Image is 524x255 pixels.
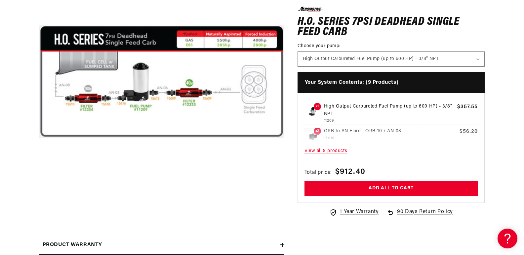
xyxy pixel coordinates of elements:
span: $357.55 [457,103,478,111]
img: High Output Carbureted Fuel Pump (up to 600 HP) [304,103,321,119]
label: Choose your pump: [298,42,485,49]
h1: H.O. Series 7PSI Deadhead Single Feed Carb [298,16,485,37]
button: Add all to cart [304,181,478,196]
span: x1 [314,103,321,110]
a: High Output Carbureted Fuel Pump (up to 600 HP) x1 High Output Carbureted Fuel Pump (up to 600 HP... [304,103,478,124]
summary: Product warranty [39,236,284,255]
a: 1 Year Warranty [329,207,379,216]
span: $912.40 [335,166,365,178]
p: 11209 [324,118,455,124]
span: 90 Days Return Policy [397,207,453,223]
span: View all 9 products [304,144,478,158]
h2: Product warranty [43,241,102,249]
h4: Your System Contents: (9 Products) [298,72,485,93]
span: 1 Year Warranty [340,207,379,216]
span: Total price: [304,169,332,177]
a: 90 Days Return Policy [386,207,453,223]
p: High Output Carbureted Fuel Pump (up to 600 HP) - 3/8" NPT [324,103,455,118]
